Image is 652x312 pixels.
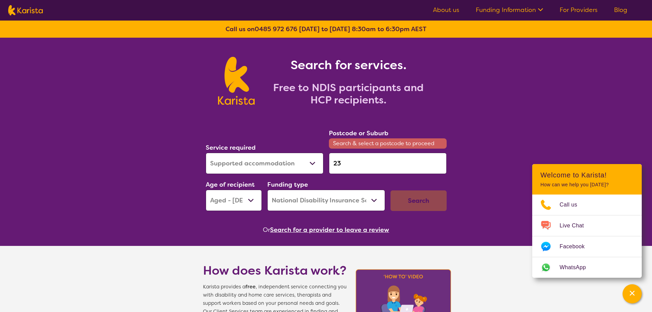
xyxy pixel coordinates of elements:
[329,129,388,137] label: Postcode or Suburb
[532,164,642,278] div: Channel Menu
[433,6,459,14] a: About us
[203,262,347,279] h1: How does Karista work?
[206,143,256,152] label: Service required
[560,221,592,231] span: Live Chat
[623,284,642,303] button: Channel Menu
[532,257,642,278] a: Web link opens in a new tab.
[532,195,642,278] ul: Choose channel
[206,180,255,189] label: Age of recipient
[560,262,594,273] span: WhatsApp
[540,171,634,179] h2: Welcome to Karista!
[614,6,627,14] a: Blog
[476,6,543,14] a: Funding Information
[560,200,586,210] span: Call us
[560,241,593,252] span: Facebook
[329,153,447,174] input: Type
[263,82,434,106] h2: Free to NDIS participants and HCP recipients.
[263,225,270,235] span: Or
[263,57,434,73] h1: Search for services.
[267,180,308,189] label: Funding type
[270,225,389,235] button: Search for a provider to leave a review
[245,284,256,290] b: free
[218,57,255,105] img: Karista logo
[8,5,43,15] img: Karista logo
[329,138,447,149] span: Search & select a postcode to proceed
[560,6,598,14] a: For Providers
[255,25,297,33] a: 0485 972 676
[226,25,426,33] b: Call us on [DATE] to [DATE] 8:30am to 6:30pm AEST
[540,182,634,188] p: How can we help you [DATE]?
